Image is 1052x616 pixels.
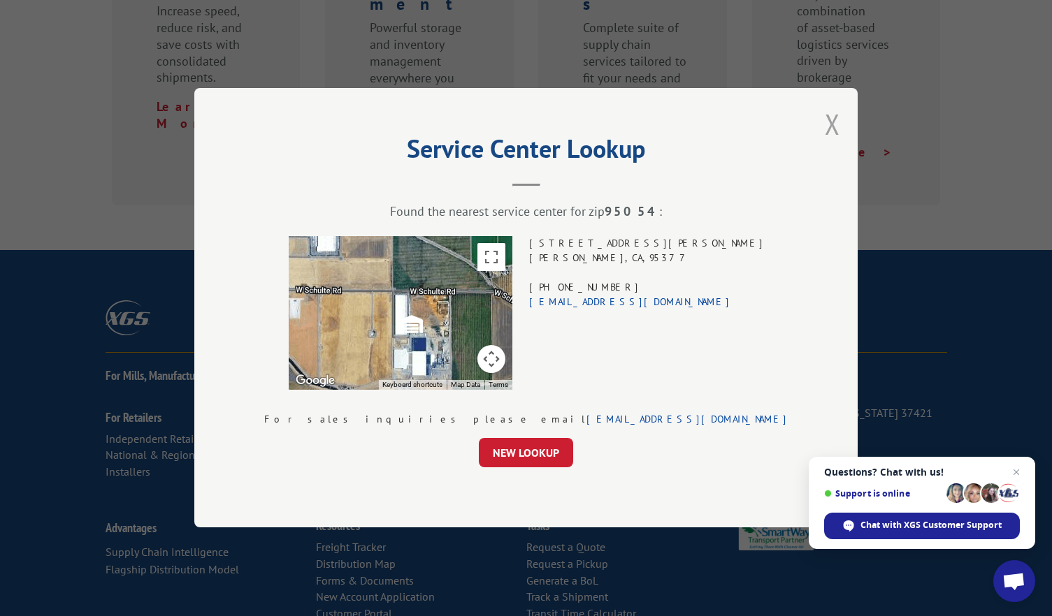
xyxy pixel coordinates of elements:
button: Close modal [825,105,840,142]
div: Found the nearest service center for zip : [264,204,788,220]
span: Questions? Chat with us! [824,467,1020,478]
button: Keyboard shortcuts [382,381,442,390]
img: Google [292,372,338,390]
span: Chat with XGS Customer Support [860,519,1002,531]
a: Open this area in Google Maps (opens a new window) [292,372,338,390]
div: For sales inquiries please email [264,413,788,427]
a: Terms (opens in new tab) [489,381,508,389]
strong: 95054 [605,204,659,220]
span: Support is online [824,488,942,499]
a: [EMAIL_ADDRESS][DOMAIN_NAME] [586,413,788,426]
span: Chat with XGS Customer Support [824,513,1020,539]
button: Map camera controls [477,346,505,374]
img: svg%3E [400,314,422,336]
button: NEW LOOKUP [479,439,573,468]
button: Map Data [451,381,480,390]
a: [EMAIL_ADDRESS][DOMAIN_NAME] [529,296,730,309]
button: Toggle fullscreen view [477,244,505,272]
h2: Service Center Lookup [264,139,788,166]
a: Open chat [993,560,1035,602]
div: [STREET_ADDRESS][PERSON_NAME] [PERSON_NAME] , CA , 95377 [PHONE_NUMBER] [529,237,764,390]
